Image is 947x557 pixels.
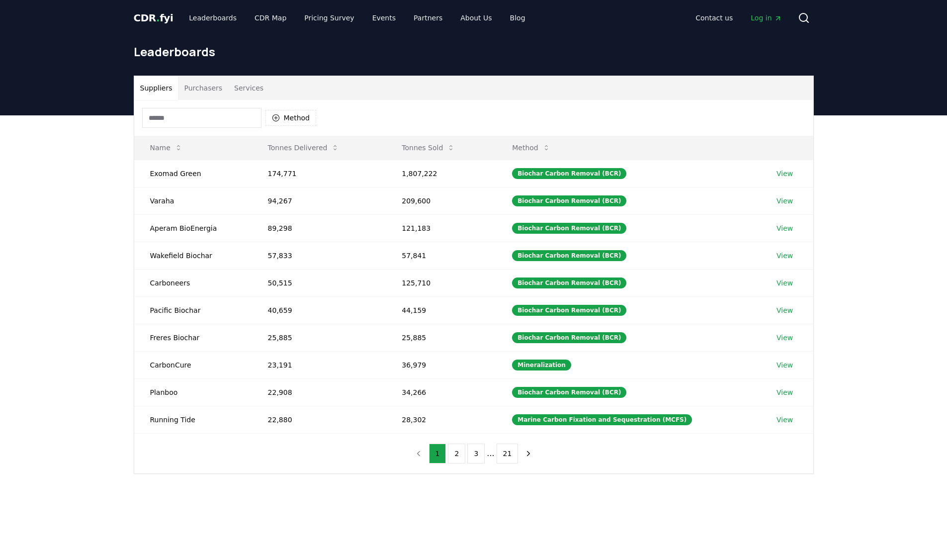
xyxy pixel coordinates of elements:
[134,242,252,269] td: Wakefield Biochar
[386,351,496,378] td: 36,979
[776,387,793,397] a: View
[386,160,496,187] td: 1,807,222
[178,76,228,100] button: Purchasers
[512,195,626,206] div: Biochar Carbon Removal (BCR)
[776,305,793,315] a: View
[520,444,537,464] button: next page
[776,278,793,288] a: View
[134,44,814,60] h1: Leaderboards
[386,406,496,433] td: 28,302
[512,332,626,343] div: Biochar Carbon Removal (BCR)
[429,444,446,464] button: 1
[142,138,190,158] button: Name
[252,324,386,351] td: 25,885
[134,160,252,187] td: Exomad Green
[512,387,626,398] div: Biochar Carbon Removal (BCR)
[252,269,386,296] td: 50,515
[452,9,500,27] a: About Us
[134,11,173,25] a: CDR.fyi
[776,360,793,370] a: View
[776,333,793,343] a: View
[512,168,626,179] div: Biochar Carbon Removal (BCR)
[504,138,558,158] button: Method
[134,296,252,324] td: Pacific Biochar
[181,9,245,27] a: Leaderboards
[296,9,362,27] a: Pricing Survey
[512,360,571,371] div: Mineralization
[228,76,269,100] button: Services
[512,223,626,234] div: Biochar Carbon Removal (BCR)
[386,378,496,406] td: 34,266
[386,187,496,214] td: 209,600
[252,160,386,187] td: 174,771
[776,196,793,206] a: View
[386,242,496,269] td: 57,841
[252,242,386,269] td: 57,833
[252,296,386,324] td: 40,659
[512,250,626,261] div: Biochar Carbon Removal (BCR)
[512,414,692,425] div: Marine Carbon Fixation and Sequestration (MCFS)
[134,214,252,242] td: Aperam BioEnergia
[134,269,252,296] td: Carboneers
[386,214,496,242] td: 121,183
[448,444,465,464] button: 2
[743,9,789,27] a: Log in
[252,406,386,433] td: 22,880
[512,305,626,316] div: Biochar Carbon Removal (BCR)
[467,444,485,464] button: 3
[134,76,178,100] button: Suppliers
[364,9,404,27] a: Events
[134,12,173,24] span: CDR fyi
[512,278,626,288] div: Biochar Carbon Removal (BCR)
[487,448,494,460] li: ...
[252,214,386,242] td: 89,298
[265,110,317,126] button: Method
[134,406,252,433] td: Running Tide
[134,351,252,378] td: CarbonCure
[386,269,496,296] td: 125,710
[776,169,793,179] a: View
[751,13,781,23] span: Log in
[776,223,793,233] a: View
[252,378,386,406] td: 22,908
[776,251,793,261] a: View
[502,9,533,27] a: Blog
[386,296,496,324] td: 44,159
[776,415,793,425] a: View
[134,187,252,214] td: Varaha
[497,444,518,464] button: 21
[688,9,789,27] nav: Main
[247,9,294,27] a: CDR Map
[260,138,347,158] button: Tonnes Delivered
[134,378,252,406] td: Planboo
[252,187,386,214] td: 94,267
[386,324,496,351] td: 25,885
[688,9,741,27] a: Contact us
[252,351,386,378] td: 23,191
[156,12,160,24] span: .
[181,9,533,27] nav: Main
[134,324,252,351] td: Freres Biochar
[394,138,463,158] button: Tonnes Sold
[406,9,450,27] a: Partners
